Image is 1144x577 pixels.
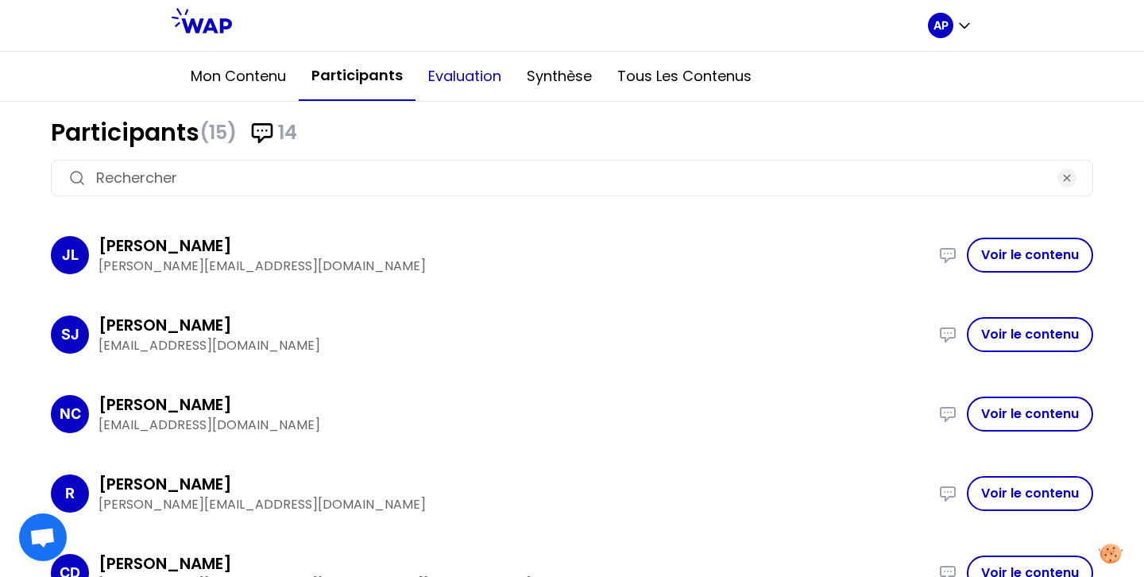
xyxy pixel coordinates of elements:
button: Voir le contenu [967,238,1093,273]
input: Rechercher [96,167,1048,189]
p: [EMAIL_ADDRESS][DOMAIN_NAME] [99,336,929,355]
h3: [PERSON_NAME] [99,314,232,336]
button: Participants [299,52,415,101]
p: SJ [61,323,79,346]
button: AP [928,13,972,38]
h1: Participants [51,118,1093,147]
span: 14 [278,120,297,145]
button: Mon contenu [178,52,299,100]
button: Evaluation [415,52,514,100]
p: [EMAIL_ADDRESS][DOMAIN_NAME] [99,416,929,435]
h3: [PERSON_NAME] [99,393,232,416]
h3: [PERSON_NAME] [99,234,232,257]
a: Ouvrir le chat [19,513,67,561]
p: AP [933,17,949,33]
p: [PERSON_NAME][EMAIL_ADDRESS][DOMAIN_NAME] [99,495,929,514]
p: R [65,482,75,505]
span: (15) [199,120,237,145]
button: Voir le contenu [967,476,1093,511]
p: NC [60,403,81,425]
button: Synthèse [514,52,605,100]
button: Voir le contenu [967,397,1093,432]
p: [PERSON_NAME][EMAIL_ADDRESS][DOMAIN_NAME] [99,257,929,276]
p: JL [62,244,79,266]
button: Tous les contenus [605,52,764,100]
h3: [PERSON_NAME] [99,552,232,575]
button: Manage your preferences about cookies [1089,534,1132,573]
button: Voir le contenu [967,317,1093,352]
h3: [PERSON_NAME] [99,473,232,495]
